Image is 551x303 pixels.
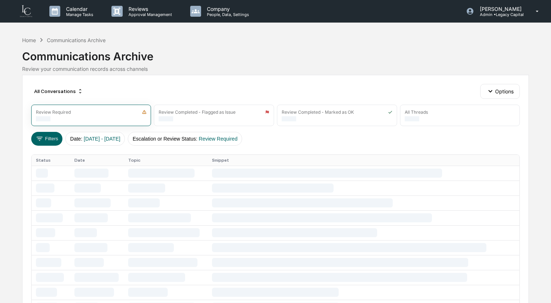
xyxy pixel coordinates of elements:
[123,6,176,12] p: Reviews
[142,110,147,114] img: icon
[208,155,519,166] th: Snippet
[282,109,354,115] div: Review Completed - Marked as OK
[84,136,121,142] span: [DATE] - [DATE]
[22,44,529,63] div: Communications Archive
[22,66,529,72] div: Review your communication records across channels
[60,12,97,17] p: Manage Tasks
[65,132,125,146] button: Date:[DATE] - [DATE]
[60,6,97,12] p: Calendar
[201,12,253,17] p: People, Data, Settings
[17,4,35,18] img: logo
[474,6,525,12] p: [PERSON_NAME]
[36,109,71,115] div: Review Required
[474,12,525,17] p: Admin • Legacy Capital
[265,110,269,114] img: icon
[32,155,70,166] th: Status
[159,109,236,115] div: Review Completed - Flagged as Issue
[199,136,238,142] span: Review Required
[480,84,520,98] button: Options
[124,155,208,166] th: Topic
[128,132,242,146] button: Escalation or Review Status:Review Required
[31,132,63,146] button: Filters
[123,12,176,17] p: Approval Management
[31,85,86,97] div: All Conversations
[201,6,253,12] p: Company
[388,110,392,114] img: icon
[22,37,36,43] div: Home
[405,109,428,115] div: All Threads
[70,155,124,166] th: Date
[47,37,106,43] div: Communications Archive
